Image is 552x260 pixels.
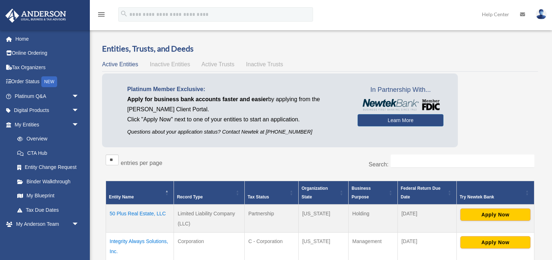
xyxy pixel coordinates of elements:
[72,103,86,118] span: arrow_drop_down
[109,194,134,200] span: Entity Name
[244,205,298,233] td: Partnership
[5,231,90,246] a: My Documentsarrow_drop_down
[174,205,244,233] td: Limited Liability Company (LLC)
[10,160,86,175] a: Entity Change Request
[150,61,190,67] span: Inactive Entities
[97,10,106,19] i: menu
[174,181,244,205] th: Record Type: Activate to sort
[397,205,456,233] td: [DATE]
[127,127,347,136] p: Questions about your application status? Contact Newtek at [PHONE_NUMBER]
[5,75,90,89] a: Order StatusNEW
[5,89,90,103] a: Platinum Q&Aarrow_drop_down
[106,181,174,205] th: Entity Name: Activate to invert sorting
[72,217,86,232] span: arrow_drop_down
[298,205,348,233] td: [US_STATE]
[72,231,86,246] span: arrow_drop_down
[456,181,534,205] th: Try Newtek Bank : Activate to sort
[120,10,128,18] i: search
[460,209,530,221] button: Apply Now
[127,115,347,125] p: Click "Apply Now" next to one of your entities to start an application.
[5,217,90,232] a: My Anderson Teamarrow_drop_down
[349,205,398,233] td: Holding
[369,161,388,167] label: Search:
[10,132,83,146] a: Overview
[460,236,530,248] button: Apply Now
[10,203,86,217] a: Tax Due Dates
[127,84,347,94] p: Platinum Member Exclusive:
[102,43,538,54] h3: Entities, Trusts, and Deeds
[298,181,348,205] th: Organization State: Activate to sort
[41,76,57,87] div: NEW
[106,205,174,233] td: 50 Plus Real Estate, LLC
[302,186,328,200] span: Organization State
[5,103,90,118] a: Digital Productsarrow_drop_down
[97,13,106,19] a: menu
[536,9,547,19] img: User Pic
[246,61,283,67] span: Inactive Trusts
[102,61,138,67] span: Active Entities
[5,60,90,75] a: Tax Organizers
[121,160,162,166] label: entries per page
[244,181,298,205] th: Tax Status: Activate to sort
[5,46,90,60] a: Online Ordering
[358,84,443,96] span: In Partnership With...
[351,186,371,200] span: Business Purpose
[397,181,456,205] th: Federal Return Due Date: Activate to sort
[127,96,268,102] span: Apply for business bank accounts faster and easier
[10,189,86,203] a: My Blueprint
[248,194,269,200] span: Tax Status
[127,94,347,115] p: by applying from the [PERSON_NAME] Client Portal.
[72,117,86,132] span: arrow_drop_down
[460,193,523,201] div: Try Newtek Bank
[358,114,443,126] a: Learn More
[3,9,68,23] img: Anderson Advisors Platinum Portal
[401,186,441,200] span: Federal Return Due Date
[10,146,86,160] a: CTA Hub
[5,32,90,46] a: Home
[10,174,86,189] a: Binder Walkthrough
[177,194,203,200] span: Record Type
[5,117,86,132] a: My Entitiesarrow_drop_down
[202,61,235,67] span: Active Trusts
[72,89,86,104] span: arrow_drop_down
[361,99,440,111] img: NewtekBankLogoSM.png
[349,181,398,205] th: Business Purpose: Activate to sort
